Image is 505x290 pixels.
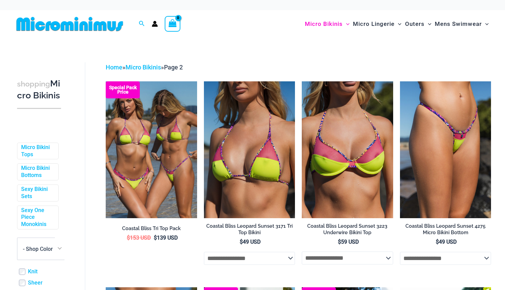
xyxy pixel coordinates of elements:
[17,238,65,260] span: - Shop Color
[400,81,491,218] img: Coastal Bliss Leopard Sunset 4275 Micro Bikini 01
[23,246,53,252] span: - Shop Color
[154,235,178,241] bdi: 139 USD
[106,64,122,71] a: Home
[351,14,403,34] a: Micro LingerieMenu ToggleMenu Toggle
[395,15,401,33] span: Menu Toggle
[17,78,61,101] h3: Micro Bikinis
[21,207,53,228] a: Sexy One Piece Monokinis
[436,239,457,245] bdi: 49 USD
[106,85,140,94] b: Special Pack Price
[303,14,351,34] a: Micro BikinisMenu ToggleMenu Toggle
[152,21,158,27] a: Account icon link
[17,80,50,88] span: shopping
[106,81,197,218] img: Coastal Bliss Leopard Sunset Tri Top Pack
[482,15,489,33] span: Menu Toggle
[302,223,393,238] a: Coastal Bliss Leopard Sunset 3223 Underwire Bikini Top
[338,239,341,245] span: $
[106,225,197,232] h2: Coastal Bliss Tri Top Pack
[240,239,261,245] bdi: 49 USD
[405,15,425,33] span: Outers
[17,238,64,260] span: - Shop Color
[21,144,53,158] a: Micro Bikini Tops
[425,15,431,33] span: Menu Toggle
[353,15,395,33] span: Micro Lingerie
[302,81,393,218] a: Coastal Bliss Leopard Sunset 3223 Underwire Top 01Coastal Bliss Leopard Sunset 3223 Underwire Top...
[338,239,359,245] bdi: 59 USD
[403,14,433,34] a: OutersMenu ToggleMenu Toggle
[164,64,183,71] span: Page 2
[204,223,295,238] a: Coastal Bliss Leopard Sunset 3171 Tri Top Bikini
[14,16,126,32] img: MM SHOP LOGO FLAT
[139,20,145,28] a: Search icon link
[436,239,439,245] span: $
[106,81,197,218] a: Coastal Bliss Leopard Sunset Tri Top Pack Coastal Bliss Leopard Sunset Tri Top Pack BCoastal Blis...
[435,15,482,33] span: Mens Swimwear
[106,225,197,234] a: Coastal Bliss Tri Top Pack
[302,223,393,236] h2: Coastal Bliss Leopard Sunset 3223 Underwire Bikini Top
[21,165,53,179] a: Micro Bikini Bottoms
[125,64,161,71] a: Micro Bikinis
[343,15,350,33] span: Menu Toggle
[204,81,295,218] a: Coastal Bliss Leopard Sunset 3171 Tri Top 01Coastal Bliss Leopard Sunset 3171 Tri Top 4371 Thong ...
[305,15,343,33] span: Micro Bikinis
[154,235,157,241] span: $
[165,16,180,32] a: View Shopping Cart, empty
[127,235,130,241] span: $
[400,81,491,218] a: Coastal Bliss Leopard Sunset 4275 Micro Bikini 01Coastal Bliss Leopard Sunset 4275 Micro Bikini 0...
[433,14,490,34] a: Mens SwimwearMenu ToggleMenu Toggle
[400,223,491,238] a: Coastal Bliss Leopard Sunset 4275 Micro Bikini Bottom
[302,13,491,35] nav: Site Navigation
[21,186,53,200] a: Sexy Bikini Sets
[302,81,393,218] img: Coastal Bliss Leopard Sunset 3223 Underwire Top 01
[28,279,43,287] a: Sheer
[400,223,491,236] h2: Coastal Bliss Leopard Sunset 4275 Micro Bikini Bottom
[204,223,295,236] h2: Coastal Bliss Leopard Sunset 3171 Tri Top Bikini
[240,239,243,245] span: $
[127,235,151,241] bdi: 153 USD
[106,64,183,71] span: » »
[28,268,38,275] a: Knit
[204,81,295,218] img: Coastal Bliss Leopard Sunset 3171 Tri Top 01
